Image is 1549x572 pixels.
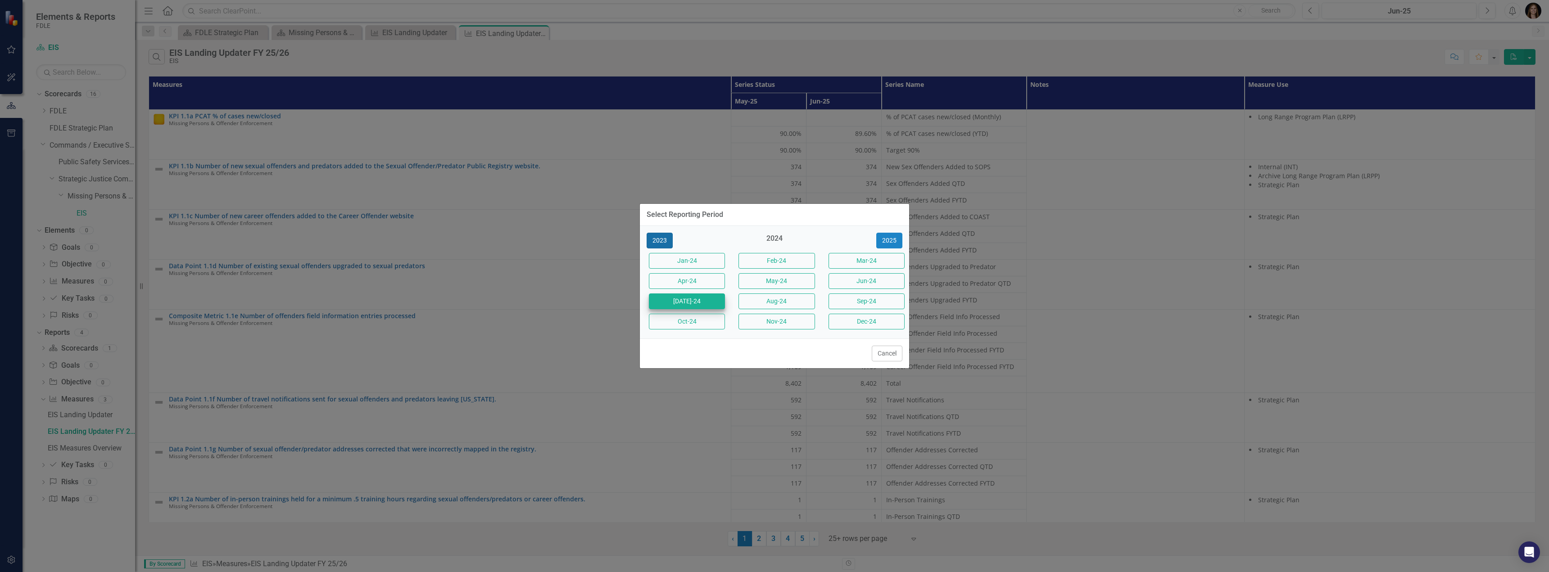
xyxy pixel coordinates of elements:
button: Mar-24 [829,253,905,269]
button: Nov-24 [738,314,815,329]
button: 2025 [876,233,902,248]
button: May-24 [738,273,815,289]
button: Aug-24 [738,293,815,309]
button: Dec-24 [829,314,905,329]
div: Select Reporting Period [647,211,723,219]
button: Jun-24 [829,273,905,289]
button: Cancel [872,346,902,361]
button: Apr-24 [649,273,725,289]
button: [DATE]-24 [649,293,725,309]
button: Sep-24 [829,293,905,309]
button: 2023 [647,233,673,248]
button: Jan-24 [649,253,725,269]
button: Oct-24 [649,314,725,329]
div: Open Intercom Messenger [1518,541,1540,563]
div: 2024 [736,234,812,248]
button: Feb-24 [738,253,815,269]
